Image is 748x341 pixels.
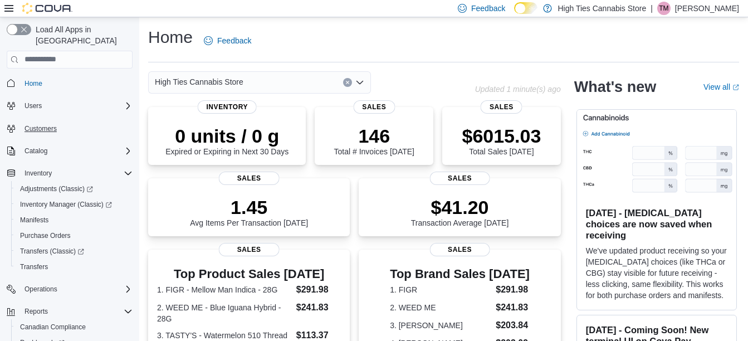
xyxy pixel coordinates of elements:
p: | [651,2,653,15]
dt: 2. WEED ME [390,302,491,313]
span: Catalog [20,144,133,158]
span: Inventory [20,167,133,180]
span: Canadian Compliance [20,323,86,332]
button: Catalog [20,144,52,158]
button: Inventory [2,165,137,181]
h1: Home [148,26,193,48]
span: Home [20,76,133,90]
span: Load All Apps in [GEOGRAPHIC_DATA] [31,24,133,46]
span: Sales [429,172,490,185]
span: Transfers [20,262,48,271]
span: Sales [481,100,522,114]
p: 1.45 [190,196,308,218]
button: Home [2,75,137,91]
span: Customers [25,124,57,133]
dt: 2. WEED ME - Blue Iguana Hybrid - 28G [157,302,292,324]
button: Transfers [11,259,137,275]
span: Inventory [197,100,257,114]
span: Transfers [16,260,133,274]
div: Total # Invoices [DATE] [334,125,414,156]
svg: External link [732,84,739,91]
span: Canadian Compliance [16,320,133,334]
span: Customers [20,121,133,135]
a: View allExternal link [703,82,739,91]
img: Cova [22,3,72,14]
button: Canadian Compliance [11,319,137,335]
div: Avg Items Per Transaction [DATE] [190,196,308,227]
a: Inventory Manager (Classic) [11,197,137,212]
button: Clear input [343,78,352,87]
dd: $241.83 [296,301,341,314]
span: Operations [20,282,133,296]
dt: 3. [PERSON_NAME] [390,320,491,331]
div: Total Sales [DATE] [462,125,541,156]
span: Adjustments (Classic) [16,182,133,196]
span: Sales [219,172,280,185]
dt: 1. FIGR - Mellow Man Indica - 28G [157,284,292,295]
span: Manifests [16,213,133,227]
a: Manifests [16,213,53,227]
span: TM [659,2,668,15]
span: Reports [25,307,48,316]
dt: 1. FIGR [390,284,491,295]
span: Inventory [25,169,52,178]
a: Purchase Orders [16,229,75,242]
a: Canadian Compliance [16,320,90,334]
span: Manifests [20,216,48,225]
span: Feedback [471,3,505,14]
dd: $291.98 [496,283,530,296]
span: Sales [219,243,280,256]
span: High Ties Cannabis Store [155,75,243,89]
span: Purchase Orders [16,229,133,242]
span: Users [25,101,42,110]
span: Reports [20,305,133,318]
p: High Ties Cannabis Store [558,2,646,15]
span: Feedback [217,35,251,46]
a: Inventory Manager (Classic) [16,198,116,211]
div: Theresa Morgan [657,2,671,15]
span: Sales [353,100,395,114]
button: Purchase Orders [11,228,137,243]
dd: $203.84 [496,319,530,332]
div: Transaction Average [DATE] [411,196,509,227]
span: Transfers (Classic) [16,245,133,258]
a: Transfers (Classic) [16,245,89,258]
button: Users [2,98,137,114]
p: We've updated product receiving so your [MEDICAL_DATA] choices (like THCa or CBG) stay visible fo... [586,245,727,301]
h3: [DATE] - [MEDICAL_DATA] choices are now saved when receiving [586,207,727,241]
button: Reports [2,304,137,319]
p: 0 units / 0 g [165,125,289,147]
a: Transfers [16,260,52,274]
a: Transfers (Classic) [11,243,137,259]
p: $6015.03 [462,125,541,147]
p: [PERSON_NAME] [675,2,739,15]
button: Manifests [11,212,137,228]
button: Customers [2,120,137,137]
button: Users [20,99,46,113]
button: Operations [2,281,137,297]
h3: Top Product Sales [DATE] [157,267,341,281]
span: Users [20,99,133,113]
span: Purchase Orders [20,231,71,240]
a: Adjustments (Classic) [16,182,97,196]
span: Adjustments (Classic) [20,184,93,193]
button: Reports [20,305,52,318]
div: Expired or Expiring in Next 30 Days [165,125,289,156]
span: Catalog [25,147,47,155]
span: Inventory Manager (Classic) [20,200,112,209]
span: Transfers (Classic) [20,247,84,256]
a: Adjustments (Classic) [11,181,137,197]
dd: $241.83 [496,301,530,314]
input: Dark Mode [514,2,537,14]
button: Inventory [20,167,56,180]
span: Home [25,79,42,88]
a: Home [20,77,47,90]
p: 146 [334,125,414,147]
h2: What's new [574,78,656,96]
span: Operations [25,285,57,294]
a: Customers [20,122,61,135]
span: Inventory Manager (Classic) [16,198,133,211]
button: Catalog [2,143,137,159]
p: $41.20 [411,196,509,218]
